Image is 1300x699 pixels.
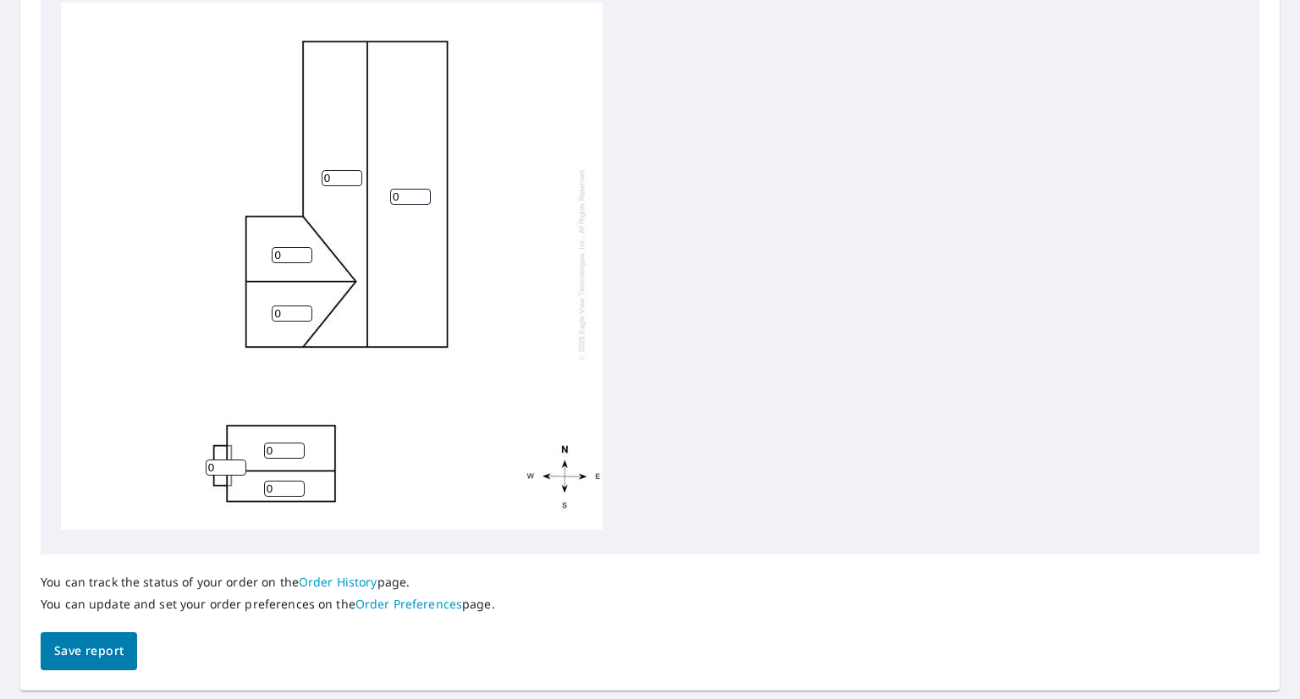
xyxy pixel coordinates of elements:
[355,596,462,612] a: Order Preferences
[41,597,495,612] p: You can update and set your order preferences on the page.
[54,641,124,662] span: Save report
[41,632,137,670] button: Save report
[299,574,377,590] a: Order History
[41,575,495,590] p: You can track the status of your order on the page.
